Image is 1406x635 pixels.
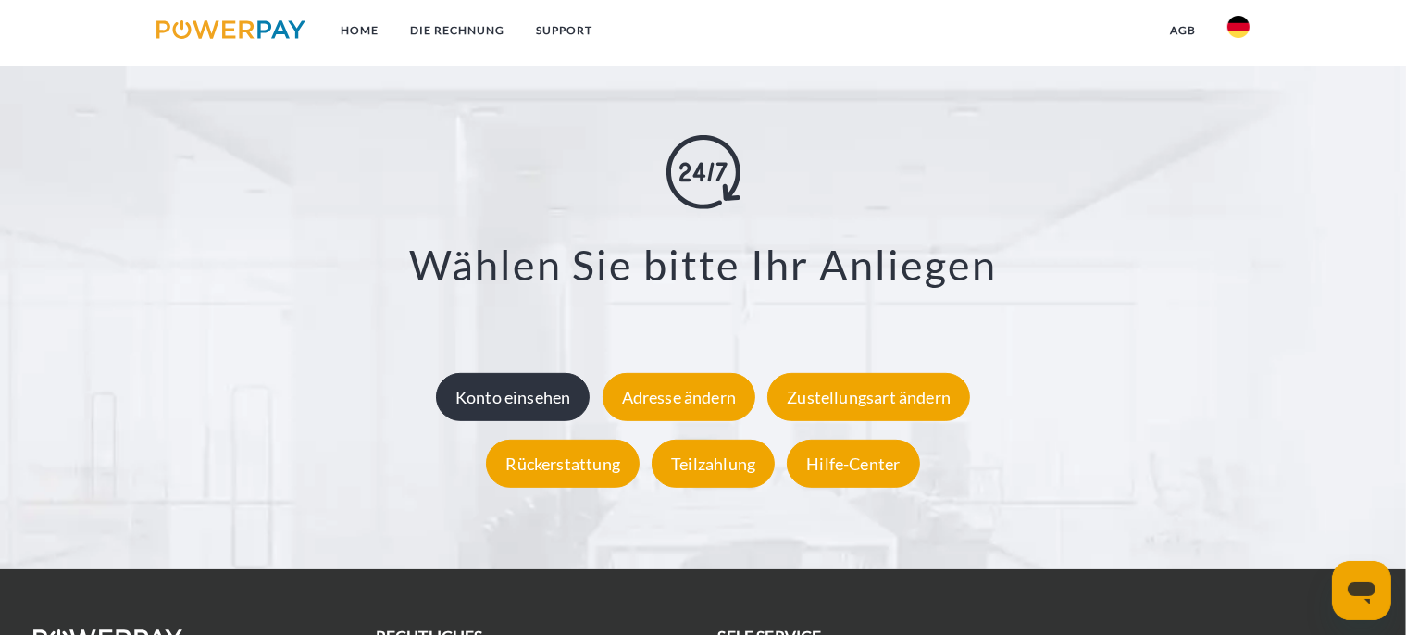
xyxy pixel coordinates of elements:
[1227,16,1250,38] img: de
[520,14,608,47] a: SUPPORT
[481,454,644,474] a: Rückerstattung
[93,239,1313,291] h3: Wählen Sie bitte Ihr Anliegen
[325,14,394,47] a: Home
[156,20,305,39] img: logo-powerpay.svg
[431,387,595,407] a: Konto einsehen
[647,454,779,474] a: Teilzahlung
[652,440,775,488] div: Teilzahlung
[603,373,756,421] div: Adresse ändern
[1154,14,1212,47] a: agb
[763,387,975,407] a: Zustellungsart ändern
[486,440,640,488] div: Rückerstattung
[598,387,761,407] a: Adresse ändern
[394,14,520,47] a: DIE RECHNUNG
[1332,561,1391,620] iframe: Schaltfläche zum Öffnen des Messaging-Fensters
[767,373,970,421] div: Zustellungsart ändern
[787,440,919,488] div: Hilfe-Center
[436,373,591,421] div: Konto einsehen
[782,454,924,474] a: Hilfe-Center
[666,135,740,209] img: online-shopping.svg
